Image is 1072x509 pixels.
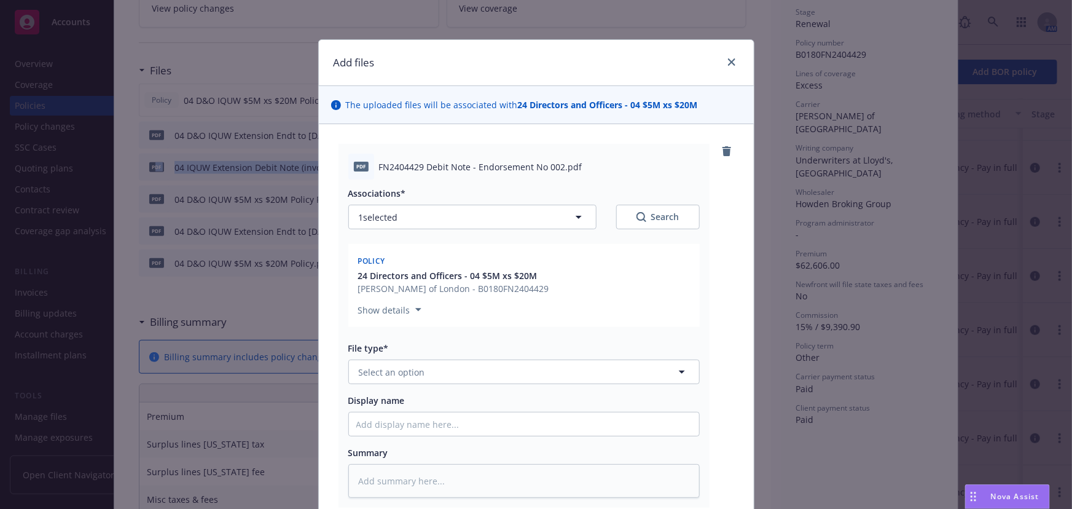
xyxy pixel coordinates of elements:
span: pdf [354,162,369,171]
span: FN2404429 Debit Note - Endorsement No 002.pdf [379,160,582,173]
span: 24 Directors and Officers - 04 $5M xs $20M [358,269,538,282]
svg: Search [636,212,646,222]
button: Nova Assist [965,484,1050,509]
div: Search [636,211,679,223]
button: 24 Directors and Officers - 04 $5M xs $20M [358,269,549,282]
div: Drag to move [966,485,981,508]
span: Policy [358,256,385,266]
a: remove [719,144,734,159]
span: Nova Assist [991,491,1039,502]
span: 1 selected [359,211,398,224]
span: The uploaded files will be associated with [346,98,698,111]
strong: 24 Directors and Officers - 04 $5M xs $20M [518,99,698,111]
button: SearchSearch [616,205,700,229]
span: Associations* [348,187,406,199]
button: 1selected [348,205,597,229]
span: [PERSON_NAME] of London - B0180FN2404429 [358,282,549,295]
